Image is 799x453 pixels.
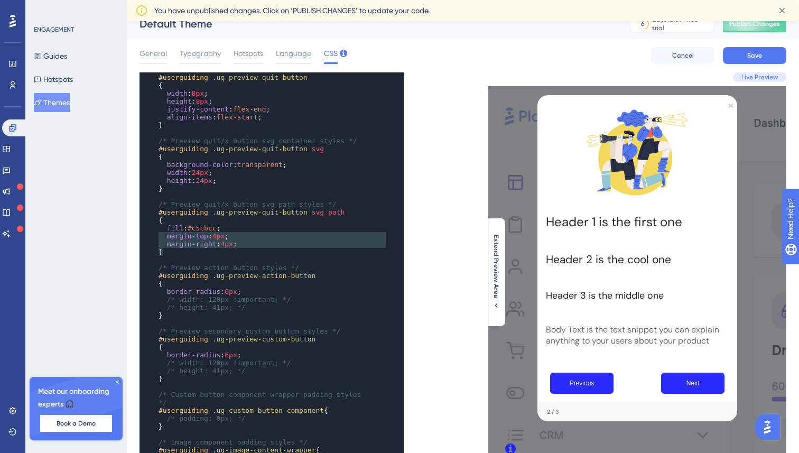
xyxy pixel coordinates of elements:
[234,47,263,60] span: Hotspots
[167,169,188,177] span: width
[488,235,505,310] button: Extend Preview Area
[312,208,324,216] span: svg
[96,13,202,119] img: Modal Media
[159,391,365,406] span: /* Custom button component wrapper padding styles */
[492,235,500,298] span: Extend Preview Area
[159,272,208,280] span: #userguiding
[167,359,291,367] span: /* width: 120px !important; */
[196,97,208,105] span: 8px
[167,224,183,232] span: fill
[180,47,221,60] span: Typography
[159,121,163,129] span: }
[225,351,237,359] span: 6px
[167,240,217,248] span: margin-right
[159,343,163,351] span: {
[58,166,240,181] h2: Header 2 is the cool one
[159,208,208,216] span: #userguiding
[159,422,163,430] span: }
[729,20,780,28] span: Publish Changes
[324,47,338,60] span: CSS
[159,216,163,224] span: {
[57,419,96,428] span: Book a Demo
[217,113,258,121] span: flex-start
[159,248,163,256] span: }
[38,385,114,411] span: Meet our onboarding experts 🎧
[140,47,167,60] span: General
[159,89,208,97] span: : ;
[159,169,212,177] span: : ;
[672,51,694,60] span: Cancel
[159,224,221,232] span: : ;
[212,335,316,343] span: .ug-preview-custom-button
[159,105,270,113] span: : ;
[741,73,778,81] span: Live Preview
[167,232,208,240] span: margin-top
[159,351,241,359] span: : ;
[34,70,73,89] button: Hotspots
[159,375,163,383] span: }
[58,238,240,260] p: Body Text is the text snippet you can explain anything to your users about your product
[159,153,163,161] span: {
[212,73,308,81] span: .ug-preview-quit-button
[159,311,163,319] span: }
[159,406,208,414] span: #userguiding
[312,145,324,153] span: svg
[167,414,246,422] span: /* padding: 0px; */
[159,137,357,145] span: /* Preview quit/x button svg container styles */
[755,411,786,443] iframe: UserGuiding AI Assistant Launcher
[225,288,237,295] span: 6px
[167,367,246,375] span: /* height: 41px; */
[159,280,163,288] span: {
[167,105,229,113] span: justify-content
[167,161,233,169] span: background-color
[167,303,246,311] span: /* height: 41px; */
[651,47,714,64] button: Cancel
[58,203,240,216] h3: Header 3 is the middle one
[159,327,340,335] span: /* Preview secondary custom button styles */
[747,51,762,60] span: Save
[212,406,324,414] span: .ug-custom-button-component
[54,321,71,330] div: Step 2 of 3
[159,113,262,121] span: : ;
[167,288,221,295] span: border-radius
[167,295,291,303] span: /* width: 120px !important; */
[652,15,711,32] div: days left in free trial
[159,73,208,81] span: #userguiding
[192,169,208,177] span: 24px
[641,20,645,28] div: 6
[159,97,212,105] span: : ;
[62,286,125,308] button: Previous
[34,93,70,112] button: Themes
[723,15,786,32] button: Publish Changes
[167,351,221,359] span: border-radius
[212,232,225,240] span: 4px
[233,105,266,113] span: flex-end
[140,16,603,31] div: Default Theme
[237,161,283,169] span: transparent
[159,406,328,414] span: {
[159,177,217,184] span: : ;
[212,208,308,216] span: .ug-preview-quit-button
[25,3,66,15] span: Need Help?
[192,89,204,97] span: 8px
[159,240,237,248] span: : ;
[159,264,299,272] span: /* Preview action button styles */
[159,438,308,446] span: /* Image component padding styles */
[159,232,229,240] span: : ;
[196,177,212,184] span: 24px
[173,286,236,308] button: Next
[34,25,74,34] div: ENGAGEMENT
[167,97,192,105] span: height
[159,161,287,169] span: : ;
[159,288,241,295] span: : ;
[159,335,208,343] span: #userguiding
[240,13,245,17] div: Close Preview
[328,208,345,216] span: path
[212,272,316,280] span: .ug-preview-action-button
[159,200,337,208] span: /* Preview quit/x button svg path styles */
[212,145,308,153] span: .ug-preview-quit-button
[40,415,112,432] button: Book a Demo
[49,316,249,335] div: Footer
[276,47,311,60] span: Language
